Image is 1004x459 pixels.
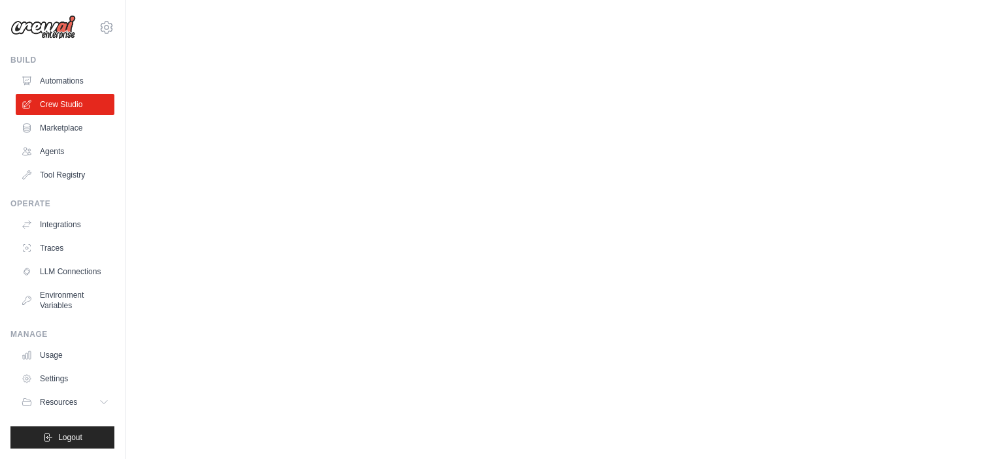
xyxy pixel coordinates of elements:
div: Operate [10,198,114,209]
a: Environment Variables [16,285,114,316]
div: Manage [10,329,114,340]
a: Marketplace [16,118,114,138]
a: LLM Connections [16,261,114,282]
div: Build [10,55,114,65]
a: Traces [16,238,114,259]
span: Resources [40,397,77,407]
span: Logout [58,432,82,443]
a: Usage [16,345,114,366]
a: Tool Registry [16,165,114,185]
button: Logout [10,426,114,449]
a: Integrations [16,214,114,235]
a: Agents [16,141,114,162]
button: Resources [16,392,114,413]
a: Settings [16,368,114,389]
a: Automations [16,71,114,91]
img: Logo [10,15,76,40]
a: Crew Studio [16,94,114,115]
